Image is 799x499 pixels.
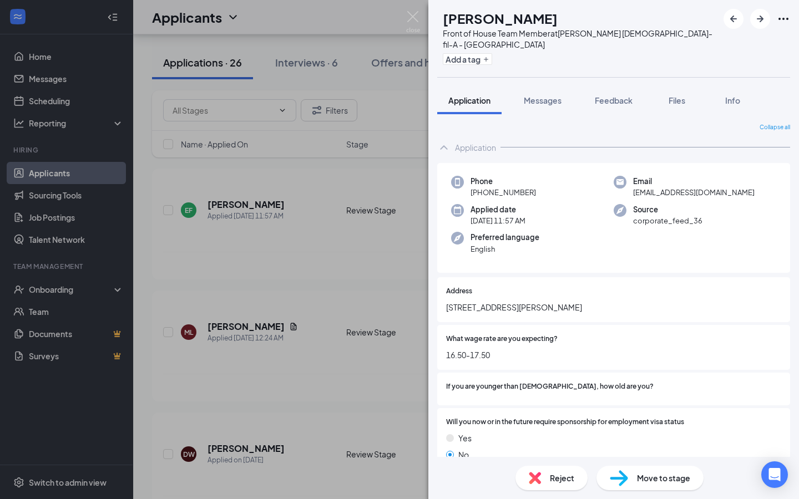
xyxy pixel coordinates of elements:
svg: ArrowRight [754,12,767,26]
span: Move to stage [637,472,690,484]
span: [PHONE_NUMBER] [471,187,536,198]
span: Preferred language [471,232,539,243]
span: Address [446,286,472,297]
span: Application [448,95,490,105]
button: ArrowLeftNew [724,9,744,29]
svg: ChevronUp [437,141,451,154]
div: Application [455,142,496,153]
svg: ArrowLeftNew [727,12,740,26]
span: No [458,449,469,461]
h1: [PERSON_NAME] [443,9,558,28]
div: Front of House Team Member at [PERSON_NAME] [DEMOGRAPHIC_DATA]-fil-A - [GEOGRAPHIC_DATA] [443,28,718,50]
span: Email [633,176,755,187]
div: Open Intercom Messenger [761,461,788,488]
span: Will you now or in the future require sponsorship for employment visa status [446,417,684,427]
span: English [471,243,539,254]
span: What wage rate are you expecting? [446,334,558,344]
span: Applied date [471,204,525,215]
svg: Plus [483,56,489,63]
button: ArrowRight [750,9,770,29]
span: Messages [524,95,562,105]
span: If you are younger than [DEMOGRAPHIC_DATA], how old are you? [446,381,654,392]
span: Yes [458,432,472,444]
span: corporate_feed_36 [633,215,702,226]
span: Files [669,95,685,105]
span: [STREET_ADDRESS][PERSON_NAME] [446,301,781,313]
svg: Ellipses [777,12,790,26]
span: 16.50-17.50 [446,349,781,361]
span: [DATE] 11:57 AM [471,215,525,226]
span: Source [633,204,702,215]
span: Phone [471,176,536,187]
button: PlusAdd a tag [443,53,492,65]
span: Feedback [595,95,633,105]
span: Collapse all [760,123,790,132]
span: Reject [550,472,574,484]
span: [EMAIL_ADDRESS][DOMAIN_NAME] [633,187,755,198]
span: Info [725,95,740,105]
